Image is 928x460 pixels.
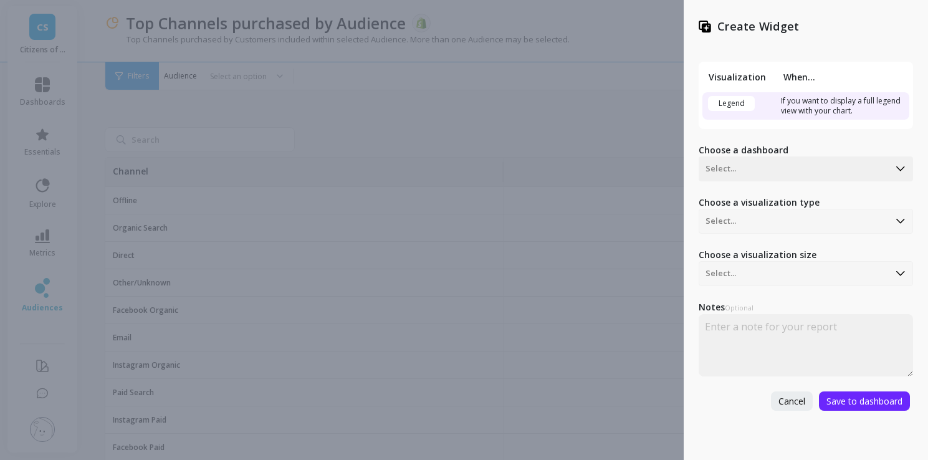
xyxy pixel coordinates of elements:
[708,96,755,111] div: Legend
[777,92,909,120] td: If you want to display a full legend view with your chart.
[699,196,913,209] label: Choose a visualization type
[35,20,61,30] div: v 4.0.25
[699,301,913,314] label: Notes
[725,303,753,312] span: Optional
[826,395,902,407] span: Save to dashboard
[778,395,805,407] span: Cancel
[777,71,909,83] th: When...
[702,71,777,83] th: Visualization
[771,391,813,411] button: Cancel
[138,74,210,82] div: Keywords by Traffic
[819,391,910,411] button: Save to dashboard
[124,72,134,82] img: tab_keywords_by_traffic_grey.svg
[699,144,913,156] label: Choose a dashboard
[699,249,913,261] label: Choose a visualization size
[20,32,30,42] img: website_grey.svg
[20,20,30,30] img: logo_orange.svg
[32,32,137,42] div: Domain: [DOMAIN_NAME]
[47,74,112,82] div: Domain Overview
[34,72,44,82] img: tab_domain_overview_orange.svg
[717,19,799,34] p: Create Widget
